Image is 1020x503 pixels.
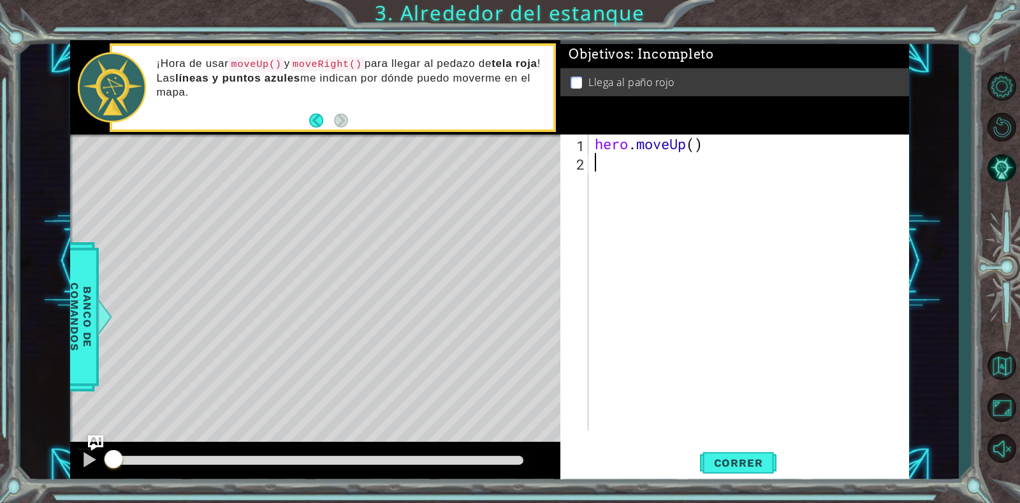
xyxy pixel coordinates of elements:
[588,75,674,89] p: Llega al paño rojo
[983,430,1020,467] button: Activar sonido.
[175,72,300,84] strong: líneas y puntos azules
[492,57,537,69] strong: tela roja
[630,47,713,62] span: : Incompleto
[983,109,1020,146] button: Reiniciar nivel
[983,389,1020,426] button: Maximizar Navegador
[156,57,544,99] p: ¡Hora de usar y para llegar al pedazo de ! Las me indican por dónde puedo moverme en el mapa.
[701,456,776,469] span: Correr
[983,68,1020,105] button: Opciones del Nivel
[309,113,334,128] button: Back
[229,57,284,71] code: moveUp()
[983,347,1020,384] button: Volver al Mapa
[983,345,1020,387] a: Volver al Mapa
[290,57,365,71] code: moveRight()
[563,155,588,173] div: 2
[563,136,588,155] div: 1
[569,47,714,62] span: Objetivos
[334,113,348,128] button: Next
[76,448,102,474] button: Ctrl + P: Pause
[64,251,98,383] span: Banco de comandos
[983,150,1020,187] button: Pista AI
[700,446,776,481] button: Shift+Enter: Ejecutar código actual.
[88,435,103,451] button: Ask AI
